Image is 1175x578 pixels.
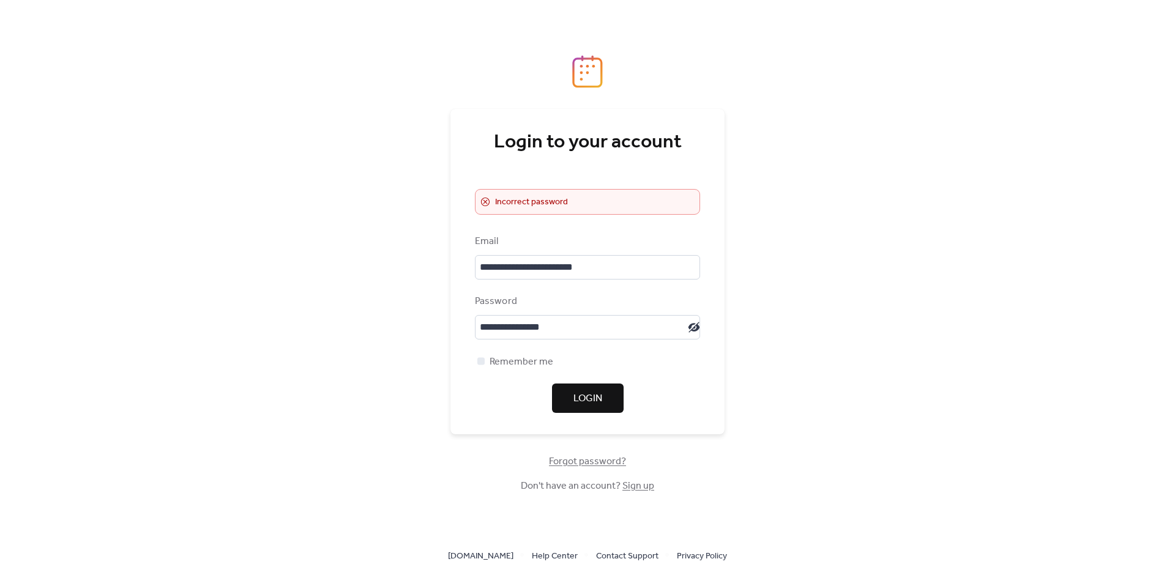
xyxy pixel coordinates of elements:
span: Contact Support [596,549,658,564]
a: Sign up [622,476,654,495]
a: Help Center [532,548,578,563]
a: Privacy Policy [677,548,727,563]
button: Login [552,383,624,413]
a: Contact Support [596,548,658,563]
a: Forgot password? [549,458,626,465]
span: Remember me [490,355,553,369]
div: Login to your account [475,130,700,155]
span: Don't have an account? [521,479,654,494]
img: logo [572,55,603,88]
div: Email [475,234,698,249]
span: Login [573,391,602,406]
span: Forgot password? [549,454,626,469]
span: Privacy Policy [677,549,727,564]
span: Incorrect password [495,195,568,210]
span: [DOMAIN_NAME] [448,549,513,564]
a: [DOMAIN_NAME] [448,548,513,563]
div: Password [475,294,698,309]
span: Help Center [532,549,578,564]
